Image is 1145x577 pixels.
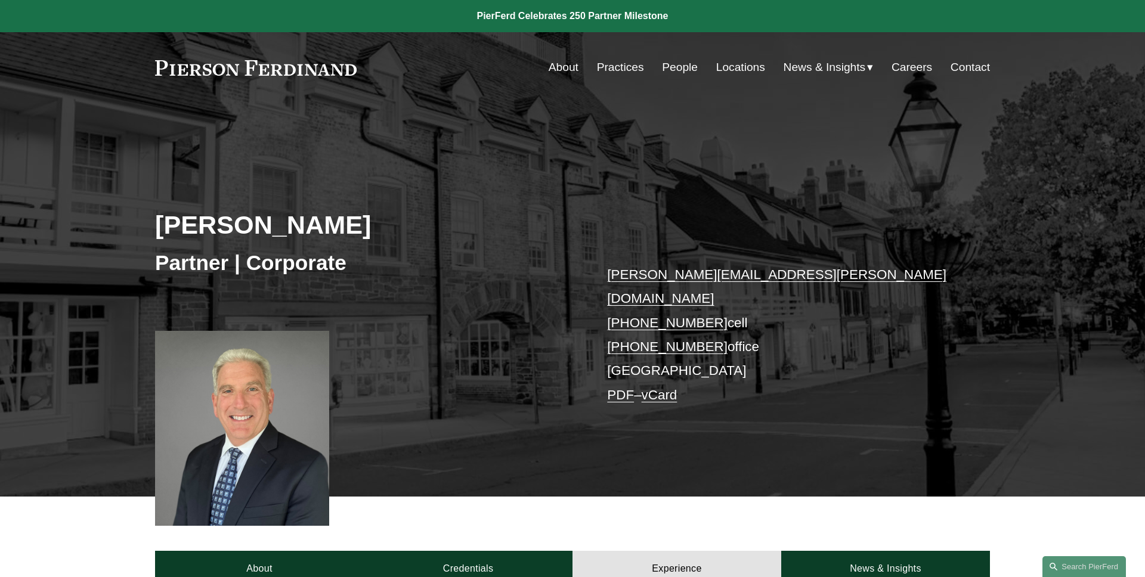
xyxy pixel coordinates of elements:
p: cell office [GEOGRAPHIC_DATA] – [607,263,955,407]
a: [PHONE_NUMBER] [607,339,728,354]
a: People [662,56,698,79]
a: Locations [716,56,765,79]
span: News & Insights [784,57,866,78]
a: [PHONE_NUMBER] [607,315,728,330]
a: Practices [597,56,644,79]
a: PDF [607,387,634,402]
a: Search this site [1042,556,1126,577]
a: Contact [951,56,990,79]
a: vCard [642,387,677,402]
h3: Partner | Corporate [155,250,572,276]
a: Careers [892,56,932,79]
a: About [549,56,578,79]
h2: [PERSON_NAME] [155,209,572,240]
a: [PERSON_NAME][EMAIL_ADDRESS][PERSON_NAME][DOMAIN_NAME] [607,267,946,306]
a: folder dropdown [784,56,874,79]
